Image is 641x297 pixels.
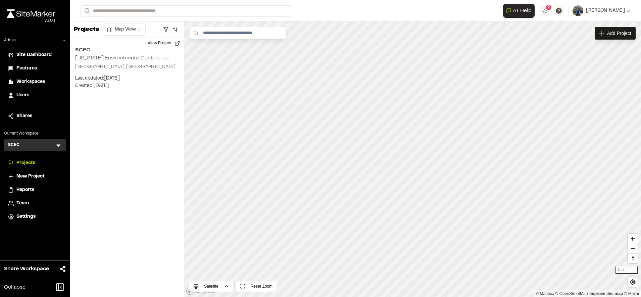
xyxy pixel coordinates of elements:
div: 1 mi [615,266,638,274]
img: User [573,5,583,16]
p: Last updated: [DATE] [75,75,179,82]
p: Projects [74,25,99,34]
span: 2 [547,4,550,10]
h2: SCEC [75,46,179,54]
a: Reports [8,186,62,194]
span: Reset bearing to north [628,254,638,263]
button: 2 [540,5,551,16]
a: Workspaces [8,78,62,86]
div: Open AI Assistant [503,4,537,18]
p: Admin [4,37,16,43]
a: Features [8,65,62,72]
h3: SCEC [8,142,19,149]
a: Map feedback [590,291,623,296]
span: [PERSON_NAME] [586,7,625,14]
span: Add Project [607,30,631,37]
button: Reset Zoom [236,281,277,292]
p: Created: [DATE] [75,82,179,90]
span: Shares [16,112,32,120]
span: Settings [16,213,36,220]
button: View Project [144,38,184,49]
span: Features [16,65,37,72]
p: [GEOGRAPHIC_DATA], [GEOGRAPHIC_DATA] [75,63,179,71]
canvas: Map [184,21,641,297]
a: Team [8,200,62,207]
span: AI Help [513,7,532,15]
div: Oh geez...please don't... [7,18,55,24]
a: Mapbox logo [186,287,215,295]
span: Reports [16,186,34,194]
span: Projects [16,159,35,167]
a: OpenStreetMap [555,291,588,296]
p: Current Workspace [4,131,66,137]
span: New Project [16,173,45,180]
button: Reset bearing to north [628,253,638,263]
span: Workspaces [16,78,45,86]
a: Maxar [624,291,639,296]
button: Search [81,5,93,16]
a: Projects [8,159,62,167]
span: Team [16,200,29,207]
button: [PERSON_NAME] [573,5,630,16]
button: Satellite [189,281,233,292]
button: Zoom in [628,234,638,244]
a: Settings [8,213,62,220]
span: Share Workspace [4,265,49,273]
h2: [US_STATE] Environmental Conference [75,56,169,60]
span: Collapse [4,283,26,291]
a: New Project [8,173,62,180]
button: Zoom out [628,244,638,253]
img: rebrand.png [7,9,55,18]
span: Users [16,92,29,99]
button: Find my location [628,277,638,287]
a: Users [8,92,62,99]
button: Open AI Assistant [503,4,535,18]
a: Shares [8,112,62,120]
span: Site Dashboard [16,51,52,59]
a: Mapbox [536,291,554,296]
a: Site Dashboard [8,51,62,59]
